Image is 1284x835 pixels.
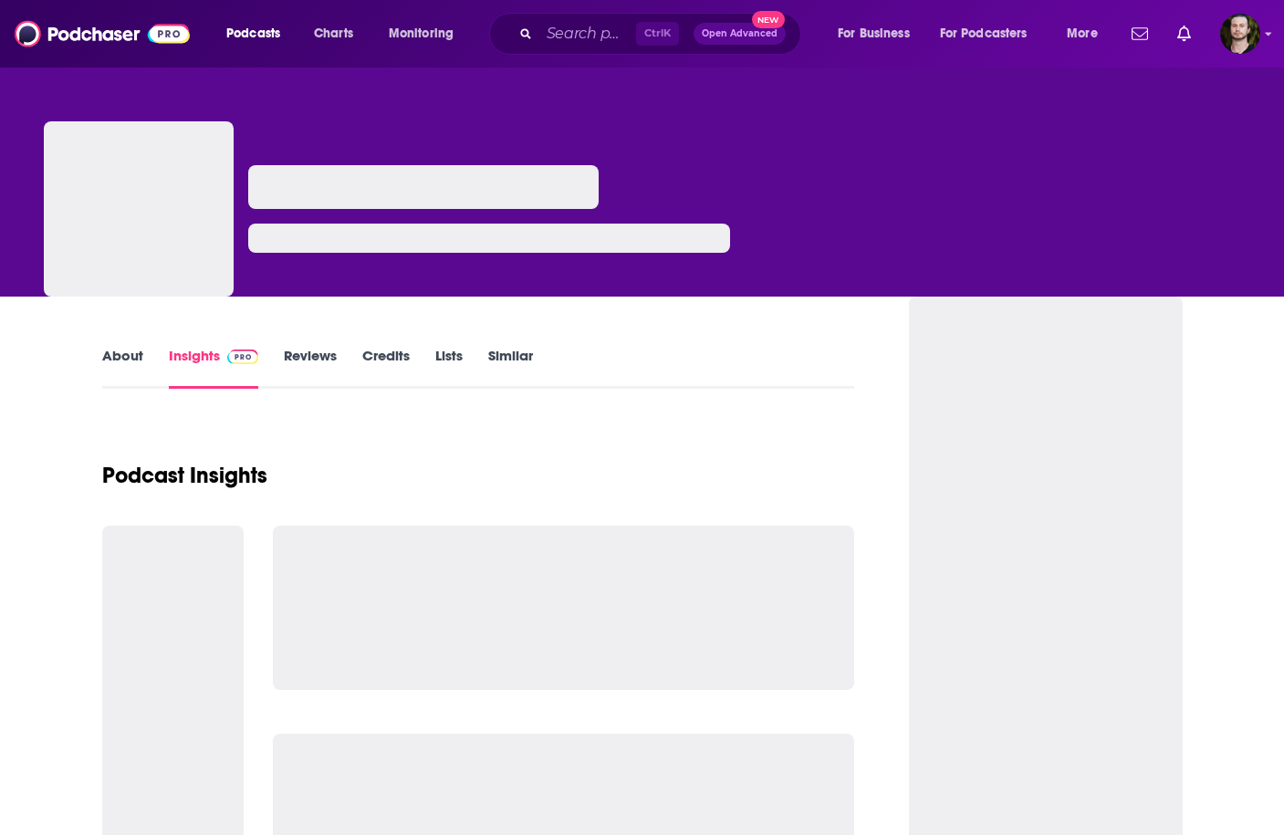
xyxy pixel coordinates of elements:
[702,29,778,38] span: Open Advanced
[752,11,785,28] span: New
[214,19,304,48] button: open menu
[539,19,636,48] input: Search podcasts, credits, & more...
[1220,14,1260,54] span: Logged in as OutlierAudio
[1124,18,1155,49] a: Show notifications dropdown
[1054,19,1121,48] button: open menu
[226,21,280,47] span: Podcasts
[488,347,533,389] a: Similar
[506,13,819,55] div: Search podcasts, credits, & more...
[169,347,259,389] a: InsightsPodchaser Pro
[1220,14,1260,54] button: Show profile menu
[376,19,477,48] button: open menu
[314,21,353,47] span: Charts
[1170,18,1198,49] a: Show notifications dropdown
[362,347,410,389] a: Credits
[435,347,463,389] a: Lists
[928,19,1054,48] button: open menu
[302,19,364,48] a: Charts
[15,16,190,51] img: Podchaser - Follow, Share and Rate Podcasts
[284,347,337,389] a: Reviews
[694,23,786,45] button: Open AdvancedNew
[825,19,933,48] button: open menu
[636,22,679,46] span: Ctrl K
[102,347,143,389] a: About
[940,21,1028,47] span: For Podcasters
[389,21,454,47] span: Monitoring
[102,462,267,489] h1: Podcast Insights
[227,350,259,364] img: Podchaser Pro
[1220,14,1260,54] img: User Profile
[1067,21,1098,47] span: More
[838,21,910,47] span: For Business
